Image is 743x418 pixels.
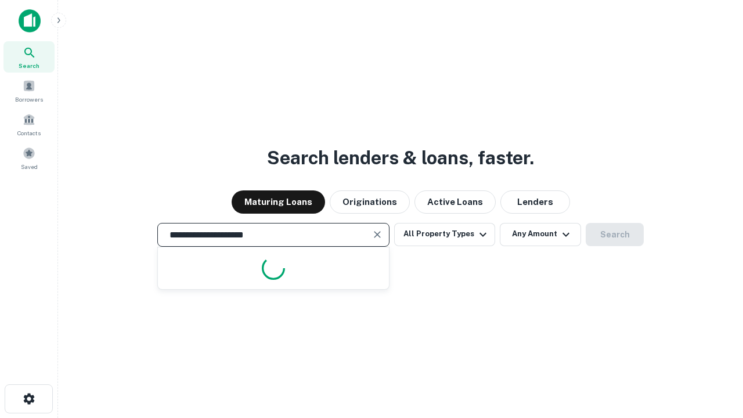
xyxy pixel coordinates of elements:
[3,142,55,174] a: Saved
[394,223,495,246] button: All Property Types
[19,9,41,33] img: capitalize-icon.png
[330,190,410,214] button: Originations
[21,162,38,171] span: Saved
[685,288,743,344] iframe: Chat Widget
[17,128,41,138] span: Contacts
[414,190,496,214] button: Active Loans
[232,190,325,214] button: Maturing Loans
[369,226,385,243] button: Clear
[500,190,570,214] button: Lenders
[267,144,534,172] h3: Search lenders & loans, faster.
[500,223,581,246] button: Any Amount
[3,109,55,140] a: Contacts
[3,75,55,106] a: Borrowers
[15,95,43,104] span: Borrowers
[3,41,55,73] a: Search
[19,61,39,70] span: Search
